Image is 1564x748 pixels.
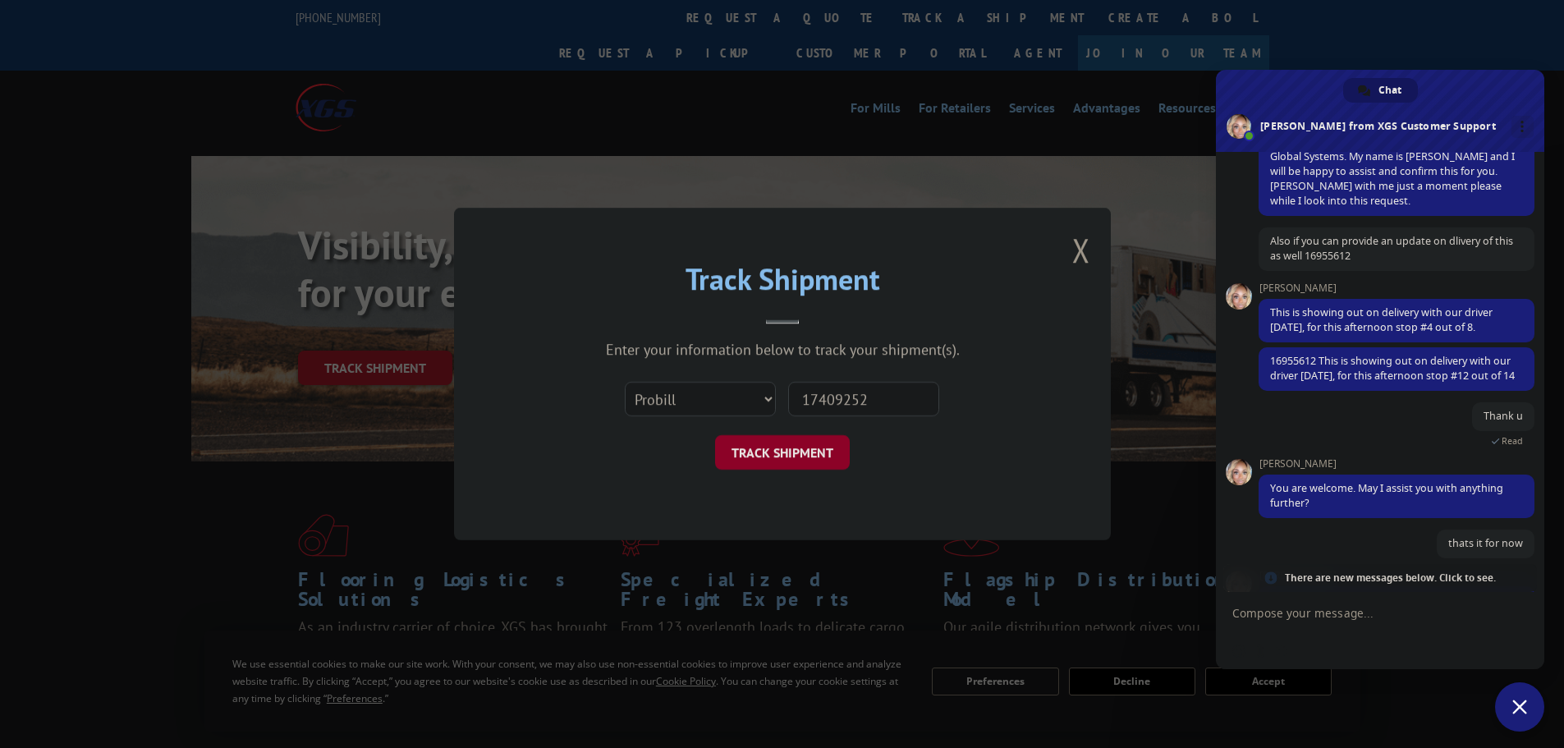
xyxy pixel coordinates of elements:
span: This is showing out on delivery with our driver [DATE], for this afternoon stop #4 out of 8. [1270,305,1493,334]
span: Thank u [1484,409,1523,423]
div: Chat [1343,78,1418,103]
span: You are welcome. May I assist you with anything further? [1270,481,1503,510]
span: 16955612 This is showing out on delivery with our driver [DATE], for this afternoon stop #12 out ... [1270,354,1515,383]
span: Chat [1378,78,1401,103]
span: thats it for now [1448,536,1523,550]
div: Close chat [1495,682,1544,732]
button: Close modal [1072,228,1090,272]
div: Enter your information below to track your shipment(s). [536,340,1029,359]
span: There are new messages below. Click to see. [1285,564,1496,592]
span: [PERSON_NAME] [1259,282,1534,294]
span: Also if you can provide an update on dlivery of this as well 16955612 [1270,234,1513,263]
input: Number(s) [788,382,939,416]
h2: Track Shipment [536,268,1029,299]
span: Send a file [1254,645,1267,658]
span: Audio message [1275,645,1288,658]
button: TRACK SHIPMENT [715,435,850,470]
span: Read [1502,435,1523,447]
div: More channels [1511,116,1534,138]
span: Insert an emoji [1232,645,1245,658]
textarea: Compose your message... [1232,606,1492,621]
span: [PERSON_NAME] [1259,458,1534,470]
span: Good Morning! Thank You for contacting Xpress Global Systems. My name is [PERSON_NAME] and I will... [1270,135,1515,208]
